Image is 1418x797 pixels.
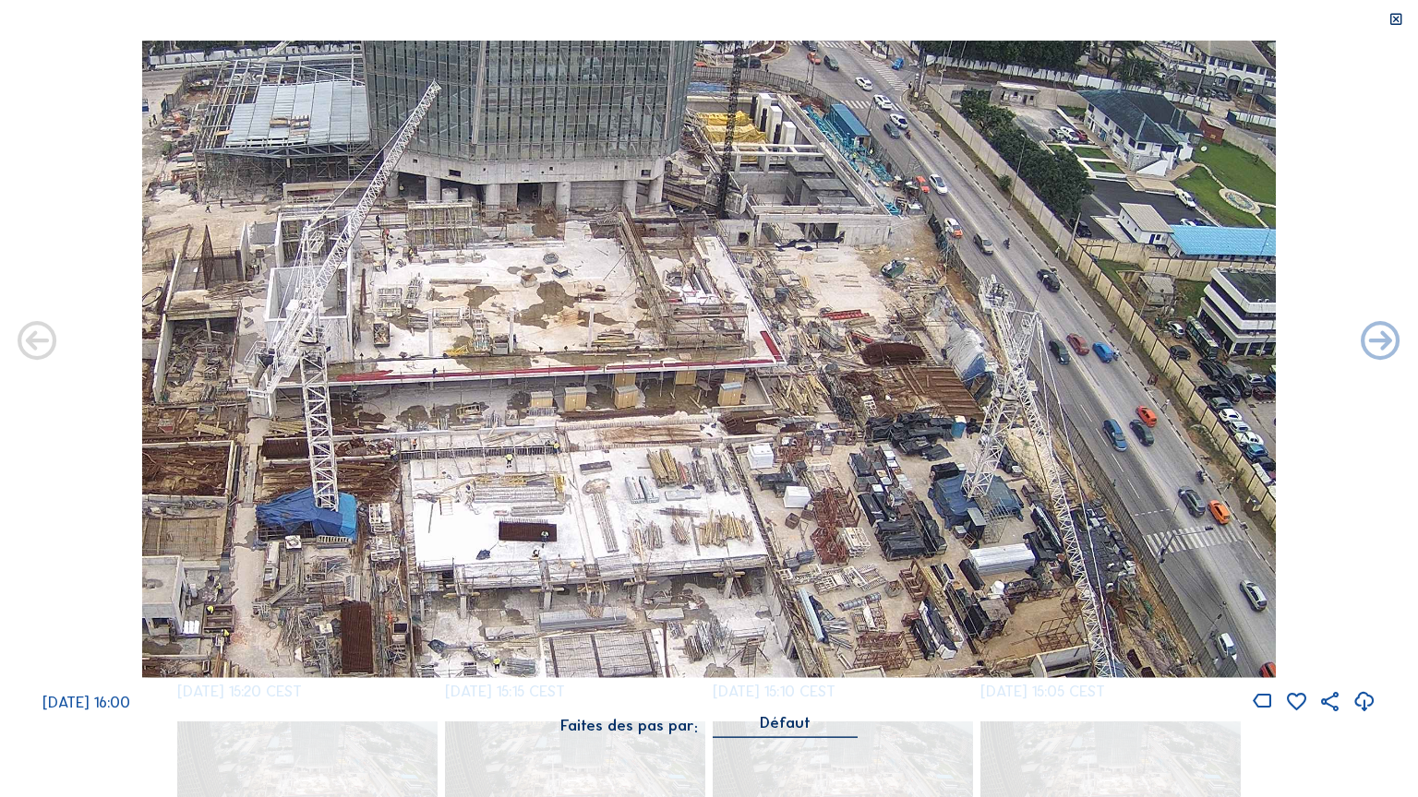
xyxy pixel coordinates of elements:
[713,714,858,736] div: Défaut
[14,319,61,366] i: Forward
[760,714,811,731] div: Défaut
[142,41,1277,678] img: Image
[560,718,698,733] div: Faites des pas par:
[42,692,130,710] span: [DATE] 16:00
[1357,319,1404,366] i: Back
